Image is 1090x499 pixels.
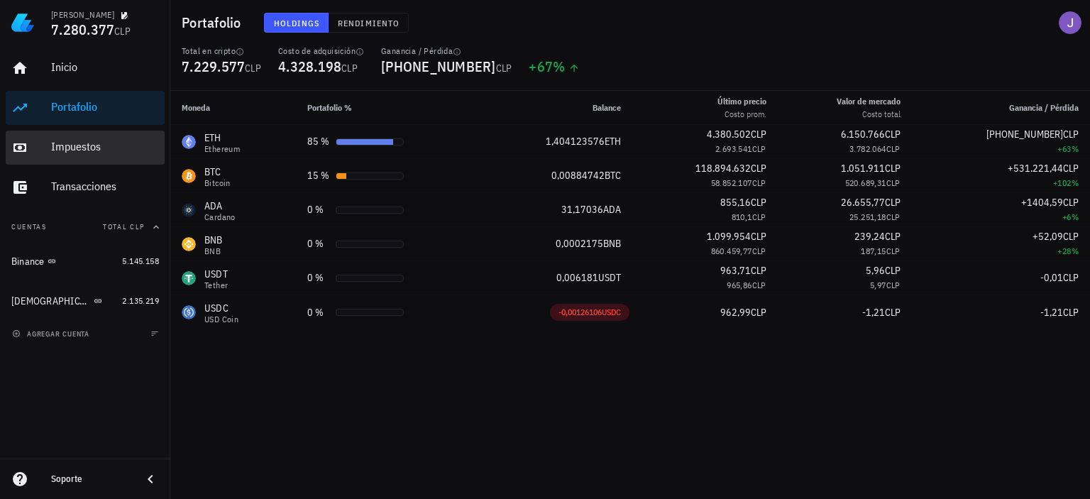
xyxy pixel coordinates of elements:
span: 58.852.107 [711,177,752,188]
span: Holdings [273,18,320,28]
span: CLP [751,306,766,319]
span: -1,21 [862,306,885,319]
div: Binance [11,256,45,268]
span: CLP [752,143,766,154]
div: Tether [204,281,228,290]
span: 1.099.954 [707,230,751,243]
span: 5,96 [866,264,885,277]
div: Ganancia / Pérdida [381,45,512,57]
span: 6.150.766 [841,128,885,141]
span: CLP [1063,306,1079,319]
div: USDT [204,267,228,281]
span: CLP [886,143,901,154]
div: Valor de mercado [837,95,901,108]
a: Transacciones [6,170,165,204]
span: CLP [885,306,901,319]
span: ADA [603,203,621,216]
span: % [1072,177,1079,188]
div: BNB-icon [182,237,196,251]
span: 520.689,31 [845,177,886,188]
div: Soporte [51,473,131,485]
span: CLP [752,280,766,290]
span: +1404,59 [1021,196,1063,209]
div: 0 % [307,202,330,217]
span: CLP [886,177,901,188]
span: CLP [751,128,766,141]
div: 0 % [307,305,330,320]
span: CLP [1063,196,1079,209]
div: 15 % [307,168,330,183]
span: Rendimiento [337,18,400,28]
span: 810,1 [732,212,752,222]
span: CLP [751,264,766,277]
span: 1.051.911 [841,162,885,175]
a: Impuestos [6,131,165,165]
span: % [1072,143,1079,154]
span: CLP [114,25,131,38]
div: BTC [204,165,231,179]
span: CLP [752,212,766,222]
span: [PHONE_NUMBER] [986,128,1063,141]
button: agregar cuenta [9,327,96,341]
button: Rendimiento [329,13,409,33]
span: 1,404123576 [546,135,605,148]
span: 0,00884742 [551,169,605,182]
div: ADA [204,199,236,213]
div: USD Coin [204,315,238,324]
th: Ganancia / Pérdida: Sin ordenar. Pulse para ordenar de forma ascendente. [912,91,1090,125]
span: 2.135.219 [122,295,159,306]
span: CLP [496,62,512,75]
th: Portafolio %: Sin ordenar. Pulse para ordenar de forma ascendente. [296,91,480,125]
div: +63 [923,142,1079,156]
div: USDC-icon [182,305,196,319]
span: % [1072,246,1079,256]
span: USDC [602,307,621,317]
span: 2.693.541 [715,143,752,154]
span: 0,006181 [556,271,598,284]
span: -1,21 [1040,306,1063,319]
th: Balance: Sin ordenar. Pulse para ordenar de forma ascendente. [480,91,632,125]
span: 31,17036 [561,203,603,216]
span: 187,15 [861,246,886,256]
div: ETH-icon [182,135,196,149]
span: CLP [885,162,901,175]
span: 5.145.158 [122,256,159,266]
span: 5,97 [870,280,886,290]
div: 0 % [307,236,330,251]
span: USDT [598,271,621,284]
span: 963,71 [720,264,751,277]
span: [PHONE_NUMBER] [381,57,496,76]
span: Portafolio % [307,102,352,113]
span: CLP [885,128,901,141]
div: BTC-icon [182,169,196,183]
span: 965,86 [727,280,752,290]
span: CLP [751,196,766,209]
span: 239,24 [854,230,885,243]
span: BNB [603,237,621,250]
span: BTC [605,169,621,182]
span: Total CLP [103,222,145,231]
span: Balance [593,102,621,113]
span: % [1072,212,1079,222]
span: 962,99 [720,306,751,319]
span: 855,16 [720,196,751,209]
span: CLP [1063,128,1079,141]
span: CLP [885,264,901,277]
span: CLP [752,246,766,256]
span: 25.251,18 [849,212,886,222]
span: CLP [1063,230,1079,243]
span: CLP [886,280,901,290]
div: USDT-icon [182,271,196,285]
span: agregar cuenta [15,329,89,339]
div: Transacciones [51,180,159,193]
span: 860.459,77 [711,246,752,256]
span: 118.894.632 [695,162,751,175]
span: +52,09 [1033,230,1063,243]
div: Último precio [717,95,766,108]
span: 4.380.502 [707,128,751,141]
span: % [553,57,565,76]
span: 3.782.064 [849,143,886,154]
span: 26.655,77 [841,196,885,209]
button: Holdings [264,13,329,33]
span: CLP [885,230,901,243]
